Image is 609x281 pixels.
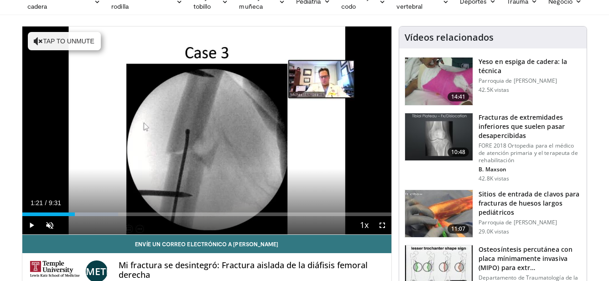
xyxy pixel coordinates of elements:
font: 11:07 [451,225,466,233]
font: B. Maxson [479,165,506,173]
button: Playback Rate [355,216,373,234]
video-js: Video Player [22,27,392,235]
span: 9:31 [49,199,61,207]
font: 14:41 [451,93,466,101]
font: METRO [86,265,120,278]
font: Fracturas de extremidades inferiores que suelen pasar desapercibidas [479,113,565,140]
font: Vídeos relacionados [405,31,494,43]
font: Parroquia de [PERSON_NAME] [479,218,557,226]
a: Envíe un correo electrónico a [PERSON_NAME] [22,235,392,253]
button: Fullscreen [373,216,391,234]
font: 29.0K vistas [479,228,509,235]
button: Play [22,216,41,234]
span: 1:21 [31,199,43,207]
img: 316645_0003_1.png.150x105_q85_crop-smart_upscale.jpg [405,58,473,105]
font: Osteosíntesis percutánea con placa mínimamente invasiva (MIPO) para extr… [479,245,573,272]
a: 11:07 Sitios de entrada de clavos para fracturas de huesos largos pediátricos Parroquia de [PERSO... [405,190,581,238]
font: Yeso en espiga de cadera: la técnica [479,57,567,75]
font: Mi fractura se desintegró: Fractura aislada de la diáfisis femoral derecha [119,260,368,281]
img: 4aa379b6-386c-4fb5-93ee-de5617843a87.150x105_q85_crop-smart_upscale.jpg [405,113,473,161]
button: Unmute [41,216,59,234]
img: d5ySKFN8UhyXrjO34xMDoxOjA4MTsiGN_2.150x105_q85_crop-smart_upscale.jpg [405,190,473,238]
font: Envíe un correo electrónico a [PERSON_NAME] [135,241,278,247]
font: 42.8K vistas [479,175,509,182]
font: FORE 2018 Ortopedia para el médico de atención primaria y el terapeuta de rehabilitación [479,142,578,164]
font: 42.5K vistas [479,86,509,94]
span: / [45,199,47,207]
font: Parroquia de [PERSON_NAME] [479,77,557,85]
div: Progress Bar [22,212,392,216]
font: Sitios de entrada de clavos para fracturas de huesos largos pediátricos [479,190,579,217]
button: Tap to unmute [28,32,101,50]
a: 14:41 Yeso en espiga de cadera: la técnica Parroquia de [PERSON_NAME] 42.5K vistas [405,57,581,106]
font: 10:48 [451,148,466,156]
a: 10:48 Fracturas de extremidades inferiores que suelen pasar desapercibidas FORE 2018 Ortopedia pa... [405,113,581,182]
